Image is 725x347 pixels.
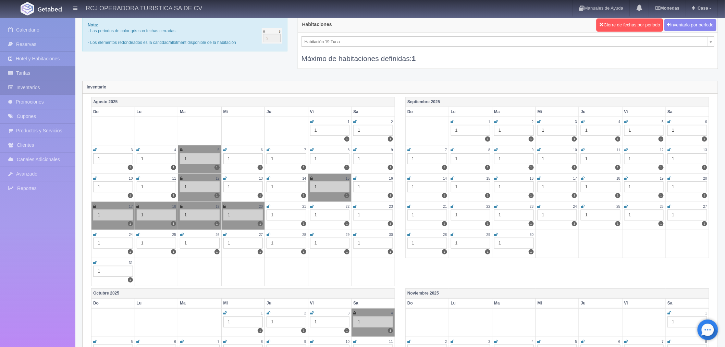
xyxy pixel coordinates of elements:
label: 1 [572,193,577,198]
b: Nota: [88,23,98,27]
th: Ju [265,298,308,308]
label: 1 [344,165,349,170]
div: 1 [667,181,707,192]
small: 14 [443,177,447,180]
label: 1 [572,221,577,226]
small: 7 [304,148,306,152]
label: 1 [659,165,664,170]
small: 7 [445,148,447,152]
label: 1 [485,165,490,170]
div: 1 [93,153,133,164]
label: 1 [529,193,534,198]
th: Sa [666,107,709,117]
img: Getabed [38,7,62,12]
div: 1 [581,210,620,220]
div: 1 [353,153,393,164]
div: 1 [624,181,664,192]
th: Sa [352,107,395,117]
div: 1 [93,238,133,249]
th: Sa [352,298,395,308]
label: 1 [702,221,707,226]
small: 27 [703,205,707,208]
th: Mi [536,107,579,117]
label: 1 [171,193,176,198]
div: 1 [93,266,133,277]
div: 1 [267,210,306,220]
span: Habitación 19 Tuna [305,37,705,47]
label: 1 [214,221,220,226]
div: 1 [267,153,306,164]
div: 1 [538,153,577,164]
label: 1 [442,249,447,254]
th: Sa [666,298,709,308]
th: Octubre 2025 [91,289,395,299]
div: 1 [310,210,350,220]
label: 1 [128,277,133,283]
small: 5 [575,340,577,344]
label: 1 [388,136,393,142]
small: 15 [487,177,490,180]
small: 14 [302,177,306,180]
label: 1 [128,221,133,226]
div: 1 [223,210,263,220]
small: 28 [443,233,447,237]
small: 13 [703,148,707,152]
label: 1 [702,193,707,198]
small: 20 [259,205,263,208]
div: 1 [353,210,393,220]
label: 1 [659,193,664,198]
div: 1 [538,125,577,136]
label: 1 [615,221,620,226]
small: 2 [391,120,393,124]
label: 1 [615,193,620,198]
label: 1 [301,165,306,170]
div: 1 [353,238,393,249]
small: 20 [703,177,707,180]
small: 5 [218,148,220,152]
div: 1 [667,153,707,164]
label: 1 [442,165,447,170]
h4: Habitaciones [302,22,332,27]
div: 1 [581,125,620,136]
label: 1 [128,249,133,254]
label: 1 [615,136,620,142]
label: 1 [388,193,393,198]
div: - Las periodos de color gris son fechas cerradas. - Los elementos redondeados es la cantidad/allo... [82,17,287,51]
small: 4 [391,311,393,315]
div: 1 [667,316,707,327]
th: Septiembre 2025 [406,97,709,107]
div: 1 [267,238,306,249]
div: 1 [451,210,491,220]
label: 1 [344,328,349,333]
label: 1 [128,165,133,170]
label: 1 [171,165,176,170]
div: 1 [494,210,534,220]
small: 17 [573,177,577,180]
small: 18 [616,177,620,180]
div: 1 [407,238,447,249]
label: 1 [702,136,707,142]
small: 22 [346,205,349,208]
label: 1 [388,221,393,226]
a: Habitación 19 Tuna [302,36,714,47]
small: 19 [216,205,219,208]
div: 1 [451,181,491,192]
div: 1 [93,210,133,220]
th: Do [406,298,449,308]
small: 3 [348,311,350,315]
small: 22 [487,205,490,208]
small: 8 [348,148,350,152]
small: 28 [302,233,306,237]
th: Lu [449,298,492,308]
small: 2 [532,120,534,124]
small: 30 [530,233,533,237]
small: 30 [389,233,393,237]
div: 1 [624,125,664,136]
small: 7 [662,340,664,344]
div: 1 [407,181,447,192]
small: 21 [443,205,447,208]
label: 1 [485,136,490,142]
div: 1 [180,181,220,192]
div: 1 [538,181,577,192]
small: 1 [261,311,263,315]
